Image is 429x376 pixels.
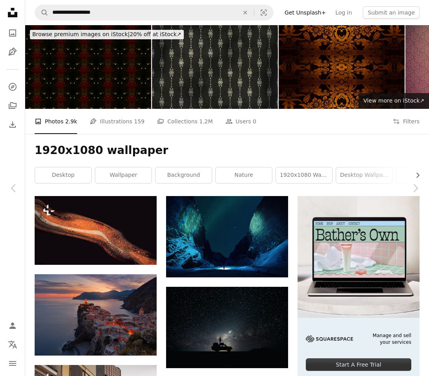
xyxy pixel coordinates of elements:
img: aerial view of village on mountain cliff during orange sunset [35,274,157,356]
a: Photos [5,25,20,41]
a: Explore [5,79,20,95]
a: a close up of an orange substance on a black background [35,227,157,234]
a: Illustrations [5,44,20,60]
img: file-1705255347840-230a6ab5bca9image [306,336,353,342]
a: Users 0 [226,109,257,134]
img: file-1707883121023-8e3502977149image [298,196,420,318]
a: wallpaper [95,167,152,183]
a: Collections [5,98,20,114]
a: Next [401,150,429,226]
span: View more on iStock ↗ [363,97,424,104]
form: Find visuals sitewide [35,5,274,20]
button: Filters [393,109,420,134]
span: 1.2M [199,117,213,126]
span: 159 [134,117,145,126]
img: northern lights [166,196,288,277]
a: 1920x1080 wallpaper anime [276,167,332,183]
a: Get Unsplash+ [280,6,331,19]
a: View more on iStock↗ [359,93,429,109]
a: Log in / Sign up [5,318,20,334]
button: Menu [5,356,20,371]
a: Browse premium images on iStock|20% off at iStock↗ [25,25,189,44]
img: Dark grunge background with a geometrical pattern 2 [152,25,278,109]
span: Manage and sell your services [362,332,411,346]
button: Search Unsplash [35,5,48,20]
button: Clear [237,5,254,20]
a: aerial view of village on mountain cliff during orange sunset [35,311,157,318]
img: Vintage shabby background with classy patterns [25,25,151,109]
a: desktop [35,167,91,183]
span: 0 [253,117,256,126]
a: Collections 1.2M [157,109,213,134]
a: northern lights [166,233,288,240]
h1: 1920x1080 wallpaper [35,143,420,158]
a: Log in [331,6,357,19]
img: surface textures Gold abstract Pattern for Background,kaleidoscope Photo technique [279,25,405,109]
button: Language [5,337,20,352]
span: Browse premium images on iStock | [32,31,129,37]
button: Submit an image [363,6,420,19]
a: background [155,167,212,183]
a: Download History [5,117,20,132]
div: 20% off at iStock ↗ [30,30,184,39]
a: desktop wallpaper [336,167,392,183]
button: Visual search [254,5,273,20]
img: silhouette of off-road car [166,287,288,368]
div: Start A Free Trial [306,358,411,371]
a: silhouette of off-road car [166,324,288,331]
a: nature [216,167,272,183]
img: a close up of an orange substance on a black background [35,196,157,264]
a: Illustrations 159 [90,109,144,134]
